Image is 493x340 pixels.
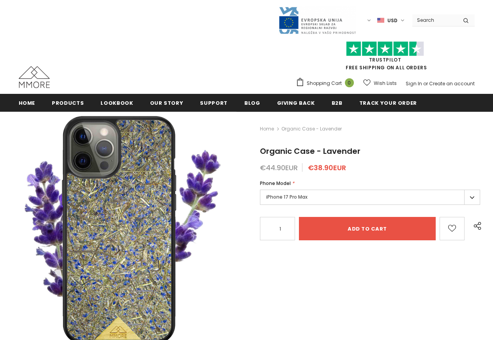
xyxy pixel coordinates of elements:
span: Organic Case - Lavender [260,146,360,157]
a: Home [260,124,274,134]
span: Phone Model [260,180,291,187]
a: B2B [332,94,343,111]
input: Add to cart [299,217,436,240]
span: B2B [332,99,343,107]
span: USD [387,17,398,25]
span: Products [52,99,84,107]
img: Javni Razpis [278,6,356,35]
a: Track your order [359,94,417,111]
span: €44.90EUR [260,163,298,173]
span: Blog [244,99,260,107]
a: Giving back [277,94,315,111]
img: Trust Pilot Stars [346,41,424,56]
a: Javni Razpis [278,17,356,23]
a: Our Story [150,94,184,111]
label: iPhone 17 Pro Max [260,190,480,205]
span: Wish Lists [374,79,397,87]
span: 0 [345,78,354,87]
a: Sign In [406,80,422,87]
img: USD [377,17,384,24]
a: Wish Lists [363,76,397,90]
span: Giving back [277,99,315,107]
span: Our Story [150,99,184,107]
a: support [200,94,228,111]
a: Create an account [429,80,475,87]
span: Lookbook [101,99,133,107]
a: Products [52,94,84,111]
a: Shopping Cart 0 [296,78,358,89]
span: €38.90EUR [308,163,346,173]
input: Search Site [412,14,457,26]
span: FREE SHIPPING ON ALL ORDERS [296,45,475,71]
a: Trustpilot [369,56,401,63]
a: Lookbook [101,94,133,111]
span: or [423,80,428,87]
span: Shopping Cart [307,79,342,87]
a: Home [19,94,35,111]
span: Track your order [359,99,417,107]
a: Blog [244,94,260,111]
img: MMORE Cases [19,66,50,88]
span: Home [19,99,35,107]
span: Organic Case - Lavender [281,124,342,134]
span: support [200,99,228,107]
